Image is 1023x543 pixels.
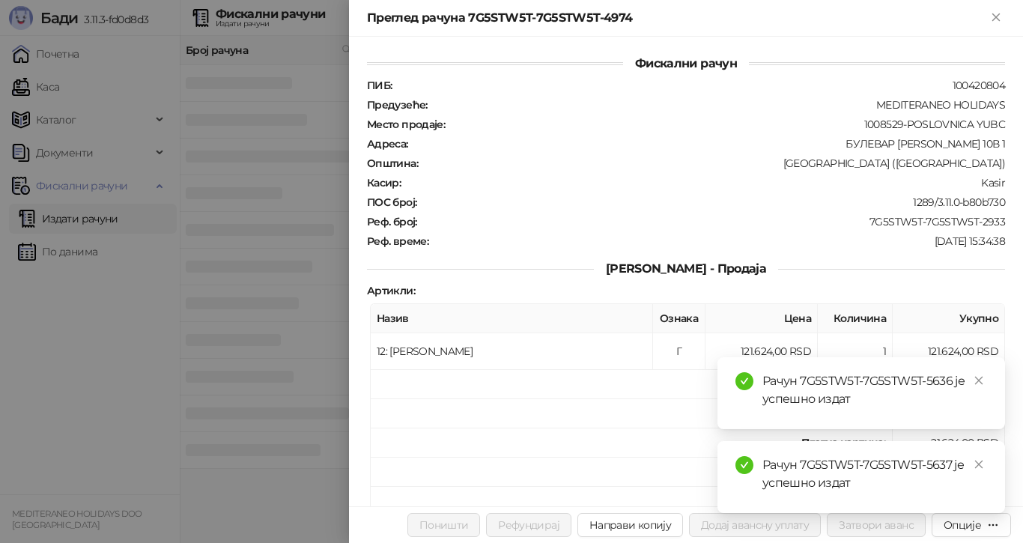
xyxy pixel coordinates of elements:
[407,513,481,537] button: Поништи
[653,304,705,333] th: Ознака
[418,195,1007,209] div: 1289/3.11.0-b80b730
[429,98,1007,112] div: MEDITERANEO HOLIDAYS
[410,137,1007,151] div: БУЛЕВАР [PERSON_NAME] 10В 1
[446,118,1007,131] div: 1008529-POSLOVNICA YUBC
[367,9,987,27] div: Преглед рачуна 7G5STW5T-7G5STW5T-4974
[367,157,418,170] strong: Општина :
[974,459,984,470] span: close
[762,456,987,492] div: Рачун 7G5STW5T-7G5STW5T-5637 је успешно издат
[705,333,818,370] td: 121.624,00 RSD
[367,195,416,209] strong: ПОС број :
[367,98,428,112] strong: Предузеће :
[367,118,445,131] strong: Место продаје :
[594,261,778,276] span: [PERSON_NAME] - Продаја
[735,456,753,474] span: check-circle
[371,333,653,370] td: 12: [PERSON_NAME]
[705,304,818,333] th: Цена
[623,56,749,70] span: Фискални рачун
[818,333,893,370] td: 1
[393,79,1007,92] div: 100420804
[367,137,408,151] strong: Адреса :
[486,513,571,537] button: Рефундирај
[827,513,926,537] button: Затвори аванс
[402,176,1007,189] div: Kasir
[735,372,753,390] span: check-circle
[419,215,1007,228] div: 7G5STW5T-7G5STW5T-2933
[932,513,1011,537] button: Опције
[944,518,981,532] div: Опције
[419,157,1007,170] div: [GEOGRAPHIC_DATA] ([GEOGRAPHIC_DATA])
[689,513,821,537] button: Додај авансну уплату
[430,234,1007,248] div: [DATE] 15:34:38
[974,375,984,386] span: close
[367,79,392,92] strong: ПИБ :
[653,333,705,370] td: Г
[589,518,671,532] span: Направи копију
[893,304,1005,333] th: Укупно
[971,372,987,389] a: Close
[987,9,1005,27] button: Close
[818,304,893,333] th: Количина
[367,284,415,297] strong: Артикли :
[367,176,401,189] strong: Касир :
[367,215,417,228] strong: Реф. број :
[762,372,987,408] div: Рачун 7G5STW5T-7G5STW5T-5636 је успешно издат
[371,304,653,333] th: Назив
[971,456,987,473] a: Close
[367,234,428,248] strong: Реф. време :
[577,513,683,537] button: Направи копију
[893,333,1005,370] td: 121.624,00 RSD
